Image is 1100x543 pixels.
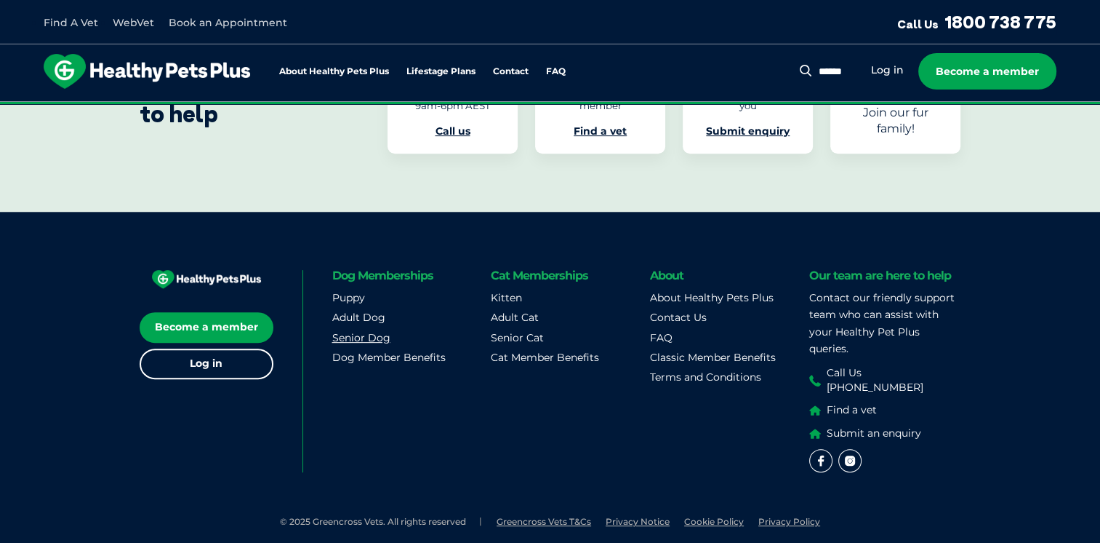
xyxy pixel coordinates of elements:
[491,291,522,304] a: Kitten
[809,427,961,441] a: Submit an enquiry
[650,291,774,304] a: About Healthy Pets Plus
[414,100,490,111] span: 9am-6pm AEST
[278,102,822,115] span: Proactive, preventative wellness program designed to keep your pet healthier and happier for longer
[279,67,389,76] a: About Healthy Pets Plus
[491,270,643,281] h6: Cat Memberships
[546,67,566,76] a: FAQ
[332,270,484,281] h6: Dog Memberships
[684,516,744,527] a: Cookie Policy
[650,370,761,384] a: Terms and Conditions
[758,516,820,527] a: Privacy Policy
[650,270,802,281] h6: About
[845,105,946,137] p: Join our fur family!
[827,403,877,418] span: Find a vet
[897,17,939,31] span: Call Us
[332,291,365,304] a: Puppy
[113,16,154,29] a: WebVet
[140,349,273,379] a: Log in
[606,516,670,527] a: Privacy Notice
[44,54,250,89] img: hpp-logo
[140,72,344,128] div: Our team are here to help
[809,366,961,395] a: Call Us [PHONE_NUMBER]
[435,124,470,138] a: Call us
[332,311,385,324] a: Adult Dog
[809,403,961,418] a: Find a vet
[332,331,390,344] a: Senior Dog
[871,63,904,77] a: Log in
[809,270,951,281] h6: Our team are here to help
[918,53,1056,90] a: Become a member
[493,67,529,76] a: Contact
[406,67,475,76] a: Lifestage Plans
[44,16,98,29] a: Find A Vet
[280,516,482,528] li: © 2025 Greencross Vets. All rights reserved
[650,351,776,364] a: Classic Member Benefits
[897,11,1056,33] a: Call Us1800 738 775
[491,311,539,324] a: Adult Cat
[809,290,961,357] p: Contact our friendly support team who can assist with your Healthy Pet Plus queries.
[698,68,798,111] span: Send us a message and we'll get back to you
[650,331,673,344] a: FAQ
[650,311,707,324] a: Contact Us
[797,63,815,78] button: Search
[169,16,287,29] a: Book an Appointment
[140,312,273,343] a: Become a member
[706,124,790,138] a: Submit enquiry
[332,351,446,364] a: Dog Member Benefits
[551,68,650,111] span: Visit your local clinic to become a member
[574,124,627,138] a: Find a vet
[491,351,599,364] a: Cat Member Benefits
[497,516,591,527] a: Greencross Vets T&Cs
[152,270,261,289] img: HEALTHY PETS PLUS
[491,331,544,344] a: Senior Cat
